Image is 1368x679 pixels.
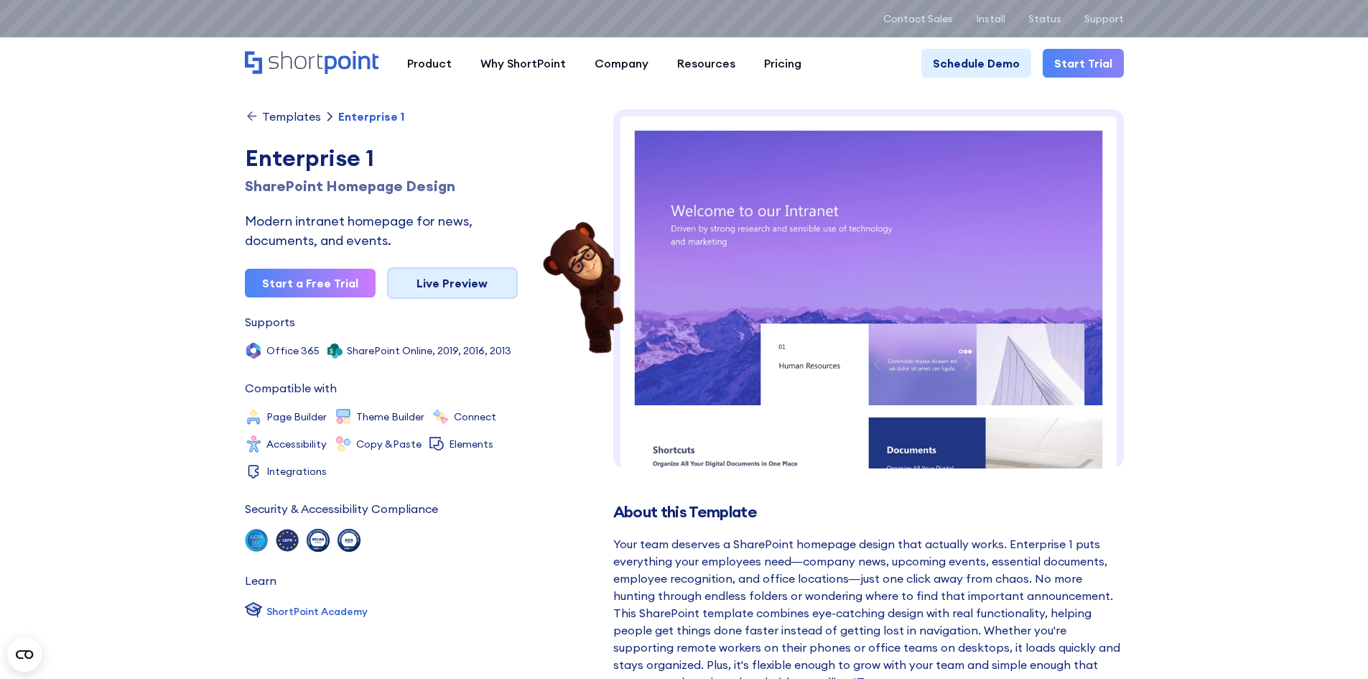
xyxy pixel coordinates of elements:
[7,637,42,672] button: Open CMP widget
[245,51,378,75] a: Home
[580,49,663,78] a: Company
[245,211,518,250] div: Modern intranet homepage for news, documents, and events.
[976,13,1005,24] a: Install
[356,412,424,422] div: Theme Builder
[921,49,1031,78] a: Schedule Demo
[1296,610,1368,679] iframe: Chat Widget
[764,55,801,72] div: Pricing
[266,439,327,449] div: Accessibility
[245,575,276,586] div: Learn
[245,529,268,552] img: soc 2
[1028,13,1061,24] a: Status
[245,141,518,175] div: Enterprise 1
[677,55,735,72] div: Resources
[613,503,1124,521] h2: About this Template
[245,316,295,328] div: Supports
[387,267,518,299] a: Live Preview
[245,175,518,197] h1: SharePoint Homepage Design
[266,466,327,476] div: Integrations
[750,49,816,78] a: Pricing
[245,601,368,622] a: ShortPoint Academy
[407,55,452,72] div: Product
[266,346,320,356] div: Office 365
[1043,49,1124,78] a: Start Trial
[393,49,466,78] a: Product
[245,269,376,297] a: Start a Free Trial
[454,412,496,422] div: Connect
[449,439,493,449] div: Elements
[883,13,953,24] a: Contact Sales
[595,55,648,72] div: Company
[338,111,404,122] div: Enterprise 1
[266,604,368,619] div: ShortPoint Academy
[1296,610,1368,679] div: Widget de chat
[347,346,511,356] div: SharePoint Online, 2019, 2016, 2013
[356,439,422,449] div: Copy &Paste
[266,412,327,422] div: Page Builder
[245,382,337,394] div: Compatible with
[466,49,580,78] a: Why ShortPoint
[480,55,566,72] div: Why ShortPoint
[262,111,321,122] div: Templates
[245,503,438,514] div: Security & Accessibility Compliance
[245,109,321,124] a: Templates
[1084,13,1124,24] a: Support
[663,49,750,78] a: Resources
